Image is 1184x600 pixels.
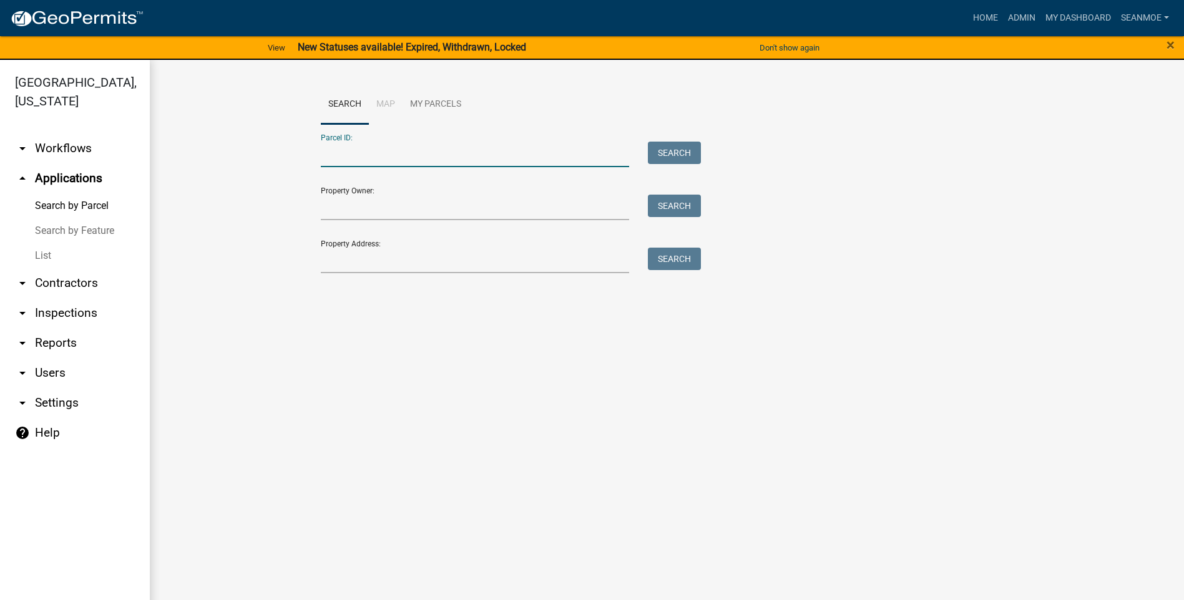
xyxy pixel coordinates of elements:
i: arrow_drop_down [15,276,30,291]
a: My Parcels [403,85,469,125]
i: help [15,425,30,440]
i: arrow_drop_down [15,336,30,351]
a: SeanMoe [1116,6,1174,30]
a: Admin [1003,6,1040,30]
button: Search [648,195,701,217]
button: Don't show again [755,37,824,58]
i: arrow_drop_up [15,171,30,186]
span: × [1167,36,1175,54]
a: View [263,37,290,58]
button: Search [648,248,701,270]
i: arrow_drop_down [15,306,30,321]
button: Close [1167,37,1175,52]
a: Search [321,85,369,125]
a: My Dashboard [1040,6,1116,30]
i: arrow_drop_down [15,365,30,380]
button: Search [648,142,701,164]
i: arrow_drop_down [15,141,30,156]
i: arrow_drop_down [15,395,30,410]
strong: New Statuses available! Expired, Withdrawn, Locked [298,41,526,53]
a: Home [968,6,1003,30]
